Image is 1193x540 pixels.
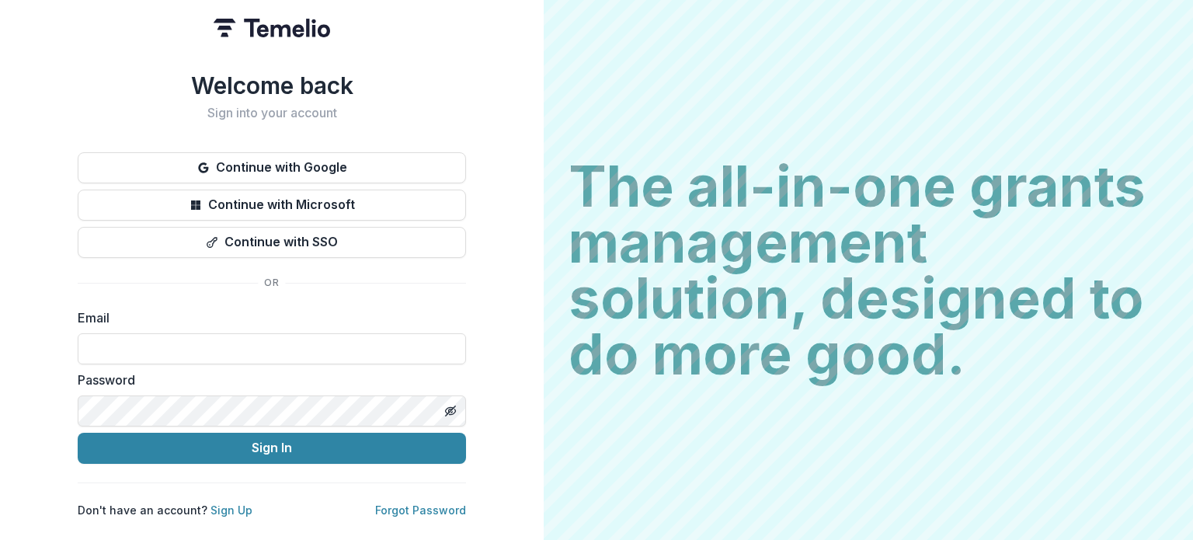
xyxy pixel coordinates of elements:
[438,399,463,423] button: Toggle password visibility
[78,308,457,327] label: Email
[78,190,466,221] button: Continue with Microsoft
[78,71,466,99] h1: Welcome back
[78,371,457,389] label: Password
[78,502,252,518] p: Don't have an account?
[214,19,330,37] img: Temelio
[78,433,466,464] button: Sign In
[78,227,466,258] button: Continue with SSO
[78,106,466,120] h2: Sign into your account
[210,503,252,517] a: Sign Up
[78,152,466,183] button: Continue with Google
[375,503,466,517] a: Forgot Password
